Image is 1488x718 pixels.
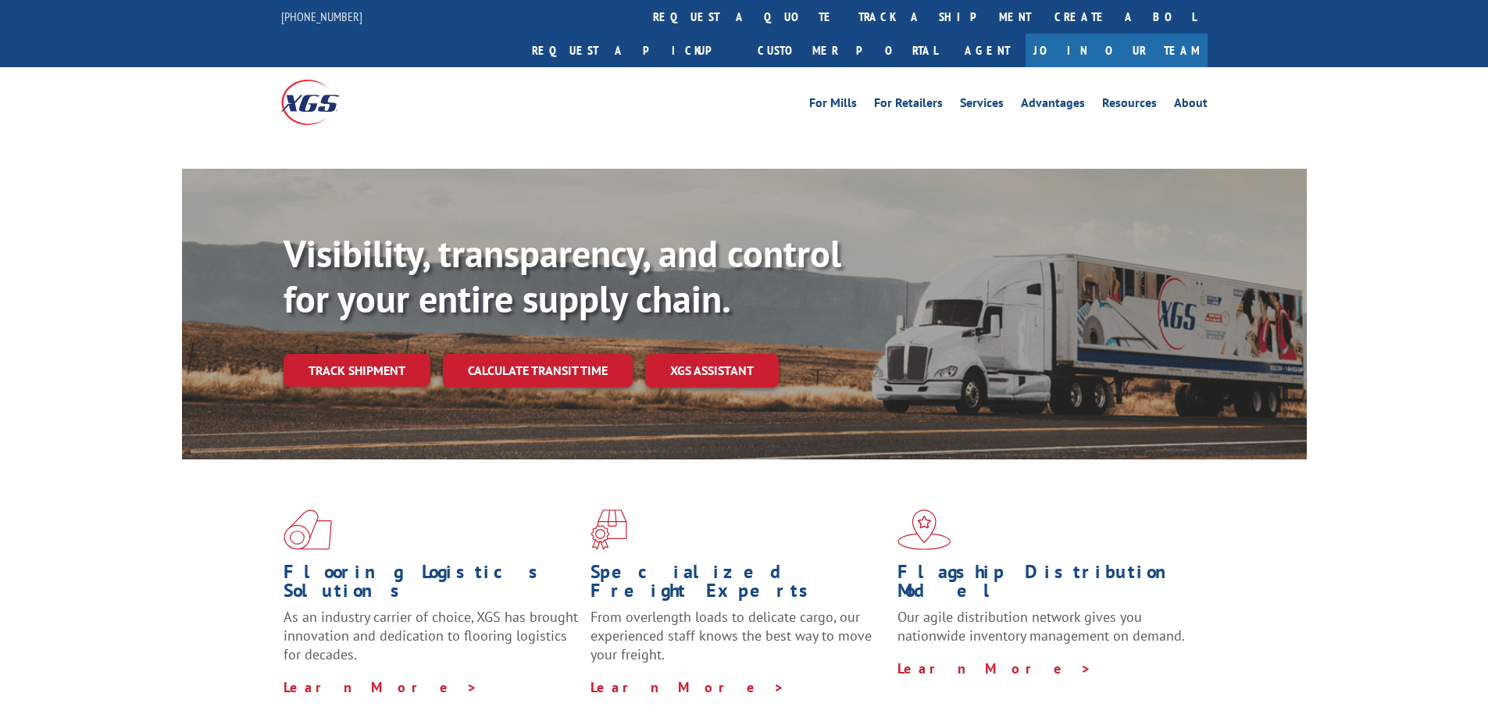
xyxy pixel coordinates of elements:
[284,229,841,323] b: Visibility, transparency, and control for your entire supply chain.
[284,509,332,550] img: xgs-icon-total-supply-chain-intelligence-red
[281,9,362,24] a: [PHONE_NUMBER]
[443,354,633,388] a: Calculate transit time
[284,354,430,387] a: Track shipment
[897,608,1185,645] span: Our agile distribution network gives you nationwide inventory management on demand.
[897,563,1193,608] h1: Flagship Distribution Model
[1102,97,1157,114] a: Resources
[897,659,1092,677] a: Learn More >
[284,608,578,663] span: As an industry carrier of choice, XGS has brought innovation and dedication to flooring logistics...
[284,678,478,696] a: Learn More >
[746,34,949,67] a: Customer Portal
[874,97,943,114] a: For Retailers
[1021,97,1085,114] a: Advantages
[960,97,1004,114] a: Services
[897,509,951,550] img: xgs-icon-flagship-distribution-model-red
[1174,97,1208,114] a: About
[520,34,746,67] a: Request a pickup
[591,563,886,608] h1: Specialized Freight Experts
[1026,34,1208,67] a: Join Our Team
[645,354,779,388] a: XGS ASSISTANT
[591,608,886,677] p: From overlength loads to delicate cargo, our experienced staff knows the best way to move your fr...
[591,509,627,550] img: xgs-icon-focused-on-flooring-red
[284,563,579,608] h1: Flooring Logistics Solutions
[809,97,857,114] a: For Mills
[591,678,785,696] a: Learn More >
[949,34,1026,67] a: Agent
